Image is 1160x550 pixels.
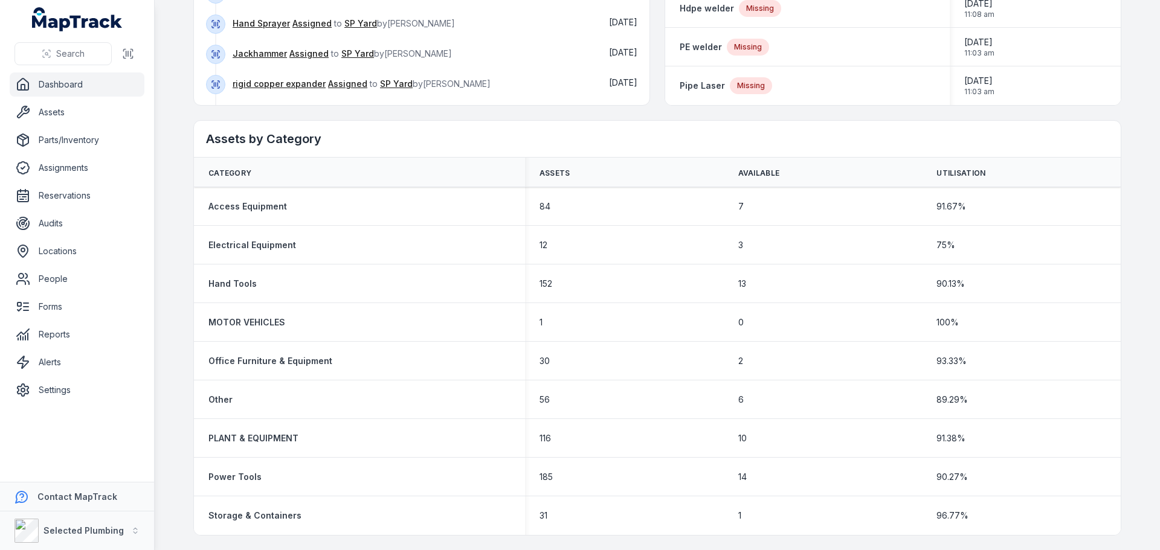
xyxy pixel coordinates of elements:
span: 11:08 am [964,10,994,19]
a: Storage & Containers [208,510,301,522]
div: Missing [730,77,772,94]
span: [DATE] [964,36,994,48]
span: 10 [738,432,747,444]
a: SP Yard [344,18,377,30]
a: Other [208,394,233,406]
a: Hand Sprayer [233,18,290,30]
a: Assigned [328,78,367,90]
span: [DATE] [609,47,637,57]
span: 2 [738,355,743,367]
a: People [10,267,144,291]
span: to by [PERSON_NAME] [233,78,491,89]
span: 93.33 % [936,355,967,367]
span: 6 [738,394,744,406]
span: 31 [540,510,547,522]
a: Audits [10,211,144,235]
time: 9/19/2025, 11:03:02 AM [964,75,994,97]
a: PE welder [680,41,722,53]
span: 185 [540,471,553,483]
span: 12 [540,239,547,251]
strong: Contact MapTrack [37,491,117,502]
span: 100 % [936,316,959,328]
span: Search [56,48,85,60]
span: [DATE] [609,17,637,27]
button: Search [14,42,112,65]
a: Pipe Laser [680,80,725,92]
span: 90.13 % [936,278,965,290]
span: 14 [738,471,747,483]
a: Assignments [10,156,144,180]
time: 9/19/2025, 12:16:24 PM [609,47,637,57]
a: Settings [10,378,144,402]
span: 56 [540,394,550,406]
span: 84 [540,200,550,213]
span: 91.38 % [936,432,965,444]
a: Office Furniture & Equipment [208,355,332,367]
a: Alerts [10,350,144,374]
a: Electrical Equipment [208,239,296,251]
span: Available [738,168,780,178]
span: 11:03 am [964,87,994,97]
a: Dashboard [10,72,144,97]
a: Locations [10,239,144,263]
h2: Assets by Category [206,130,1109,147]
span: [DATE] [609,77,637,88]
span: 0 [738,316,744,328]
span: 89.29 % [936,394,968,406]
span: 13 [738,278,746,290]
span: [DATE] [964,75,994,87]
a: Parts/Inventory [10,128,144,152]
span: 1 [540,316,543,328]
a: Jackhammer [233,48,287,60]
span: 152 [540,278,552,290]
a: Forms [10,295,144,319]
a: PLANT & EQUIPMENT [208,432,298,444]
a: Assigned [289,48,329,60]
a: Power Tools [208,471,262,483]
time: 9/19/2025, 12:16:24 PM [609,17,637,27]
a: Hand Tools [208,278,257,290]
span: 1 [738,510,741,522]
a: Access Equipment [208,200,287,213]
span: 96.77 % [936,510,968,522]
a: SP Yard [380,78,413,90]
span: 30 [540,355,550,367]
time: 9/19/2025, 12:16:24 PM [609,77,637,88]
span: Utilisation [936,168,985,178]
strong: Selected Plumbing [43,525,124,536]
a: MOTOR VEHICLES [208,316,285,328]
span: 7 [738,200,744,213]
a: SP Yard [341,48,374,60]
a: Hdpe welder [680,2,734,14]
span: 116 [540,432,551,444]
span: 11:03 am [964,48,994,58]
span: 91.67 % [936,200,966,213]
a: Reports [10,322,144,347]
span: 3 [738,239,743,251]
time: 9/19/2025, 11:03:02 AM [964,36,994,58]
a: Assigned [292,18,332,30]
span: to by [PERSON_NAME] [233,48,452,59]
div: Missing [727,39,769,56]
span: Assets [540,168,570,178]
span: Category [208,168,251,178]
a: Reservations [10,184,144,208]
span: 75 % [936,239,955,251]
a: rigid copper expander [233,78,326,90]
span: to by [PERSON_NAME] [233,18,455,28]
span: 90.27 % [936,471,968,483]
a: MapTrack [32,7,123,31]
a: Assets [10,100,144,124]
